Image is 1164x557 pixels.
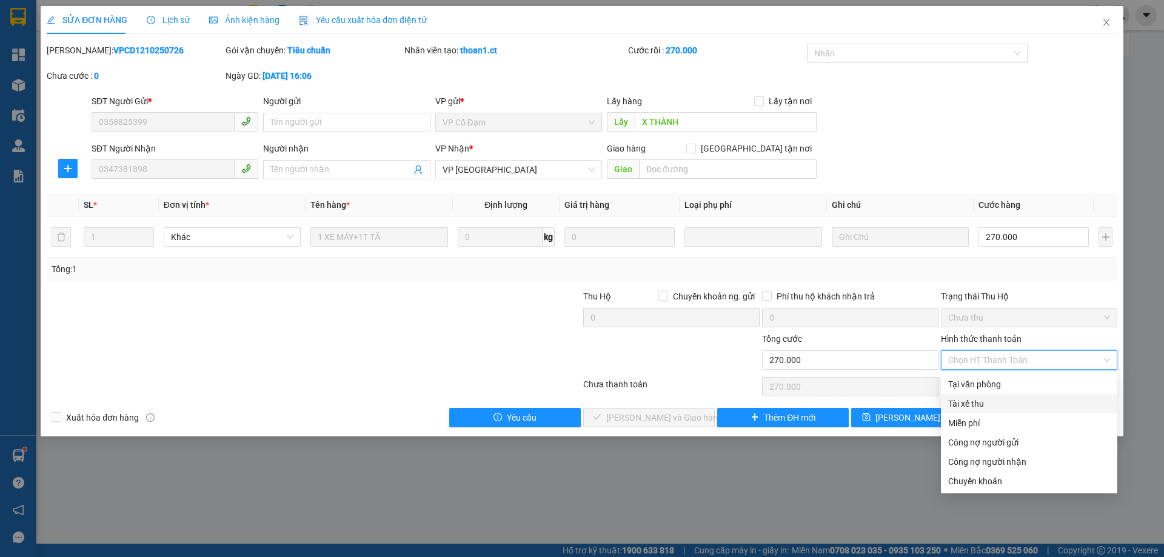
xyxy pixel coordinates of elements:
[164,200,209,210] span: Đơn vị tính
[47,16,55,24] span: edit
[948,378,1110,391] div: Tại văn phòng
[171,228,293,246] span: Khác
[299,15,427,25] span: Yêu cầu xuất hóa đơn điện tử
[310,200,350,210] span: Tên hàng
[772,290,880,303] span: Phí thu hộ khách nhận trả
[941,452,1117,472] div: Cước gửi hàng sẽ được ghi vào công nợ của người nhận
[948,416,1110,430] div: Miễn phí
[666,45,697,55] b: 270.000
[47,44,223,57] div: [PERSON_NAME]:
[607,96,642,106] span: Lấy hàng
[404,44,626,57] div: Nhân viên tạo:
[564,200,609,210] span: Giá trị hàng
[147,16,155,24] span: clock-circle
[413,165,423,175] span: user-add
[92,142,258,155] div: SĐT Người Nhận
[948,455,1110,469] div: Công nợ người nhận
[263,142,430,155] div: Người nhận
[583,408,715,427] button: check[PERSON_NAME] và Giao hàng
[583,292,611,301] span: Thu Hộ
[564,227,675,247] input: 0
[941,433,1117,452] div: Cước gửi hàng sẽ được ghi vào công nợ của người gửi
[84,200,93,210] span: SL
[832,227,969,247] input: Ghi Chú
[209,16,218,24] span: picture
[680,193,826,217] th: Loại phụ phí
[147,15,190,25] span: Lịch sử
[948,309,1110,327] span: Chưa thu
[435,95,602,108] div: VP gửi
[668,290,760,303] span: Chuyển khoản ng. gửi
[47,15,127,25] span: SỬA ĐƠN HÀNG
[52,262,449,276] div: Tổng: 1
[59,164,77,173] span: plus
[287,45,330,55] b: Tiêu chuẩn
[484,200,527,210] span: Định lượng
[948,475,1110,488] div: Chuyển khoản
[113,45,184,55] b: VPCD1210250726
[751,413,759,422] span: plus
[762,334,802,344] span: Tổng cước
[209,15,279,25] span: Ảnh kiện hàng
[764,411,815,424] span: Thêm ĐH mới
[58,159,78,178] button: plus
[607,144,646,153] span: Giao hàng
[948,436,1110,449] div: Công nợ người gửi
[948,351,1110,369] span: Chọn HT Thanh Toán
[875,411,972,424] span: [PERSON_NAME] thay đổi
[435,144,469,153] span: VP Nhận
[1102,18,1111,27] span: close
[1099,227,1112,247] button: plus
[226,69,402,82] div: Ngày GD:
[263,95,430,108] div: Người gửi
[635,112,817,132] input: Dọc đường
[443,113,595,132] span: VP Cổ Đạm
[52,227,71,247] button: delete
[92,95,258,108] div: SĐT Người Gửi
[582,378,761,399] div: Chưa thanh toán
[146,413,155,422] span: info-circle
[263,71,312,81] b: [DATE] 16:06
[310,227,447,247] input: VD: Bàn, Ghế
[941,334,1022,344] label: Hình thức thanh toán
[827,193,974,217] th: Ghi chú
[628,44,804,57] div: Cước rồi :
[493,413,502,422] span: exclamation-circle
[61,411,144,424] span: Xuất hóa đơn hàng
[507,411,537,424] span: Yêu cầu
[607,159,639,179] span: Giao
[94,71,99,81] b: 0
[851,408,983,427] button: save[PERSON_NAME] thay đổi
[607,112,635,132] span: Lấy
[299,16,309,25] img: icon
[717,408,849,427] button: plusThêm ĐH mới
[47,69,223,82] div: Chưa cước :
[543,227,555,247] span: kg
[941,290,1117,303] div: Trạng thái Thu Hộ
[443,161,595,179] span: VP Mỹ Đình
[639,159,817,179] input: Dọc đường
[764,95,817,108] span: Lấy tận nơi
[978,200,1020,210] span: Cước hàng
[862,413,871,422] span: save
[241,164,251,173] span: phone
[460,45,497,55] b: thoan1.ct
[449,408,581,427] button: exclamation-circleYêu cầu
[226,44,402,57] div: Gói vận chuyển:
[1089,6,1123,40] button: Close
[696,142,817,155] span: [GEOGRAPHIC_DATA] tận nơi
[241,116,251,126] span: phone
[948,397,1110,410] div: Tài xế thu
